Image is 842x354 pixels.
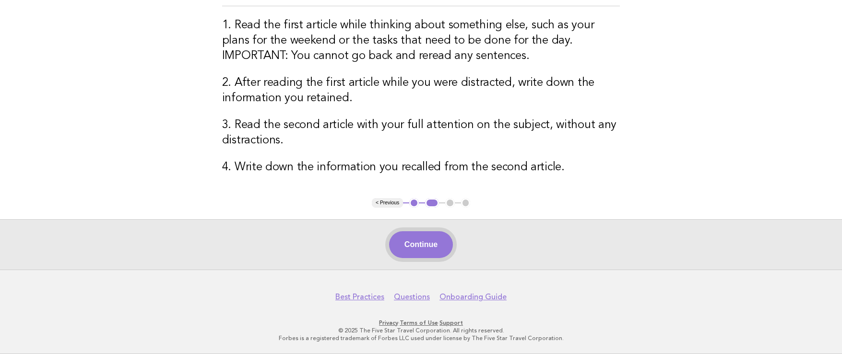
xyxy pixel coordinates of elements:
h3: 3. Read the second article with your full attention on the subject, without any distractions. [222,118,620,148]
button: 2 [425,198,439,208]
p: Forbes is a registered trademark of Forbes LLC used under license by The Five Star Travel Corpora... [128,334,715,342]
a: Best Practices [335,292,384,302]
button: < Previous [372,198,403,208]
h3: 4. Write down the information you recalled from the second article. [222,160,620,175]
a: Privacy [379,319,398,326]
a: Terms of Use [400,319,438,326]
h3: 1. Read the first article while thinking about something else, such as your plans for the weekend... [222,18,620,64]
a: Onboarding Guide [439,292,507,302]
p: © 2025 The Five Star Travel Corporation. All rights reserved. [128,327,715,334]
p: · · [128,319,715,327]
button: Continue [389,231,453,258]
button: 1 [409,198,419,208]
h3: 2. After reading the first article while you were distracted, write down the information you reta... [222,75,620,106]
a: Questions [394,292,430,302]
a: Support [439,319,463,326]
